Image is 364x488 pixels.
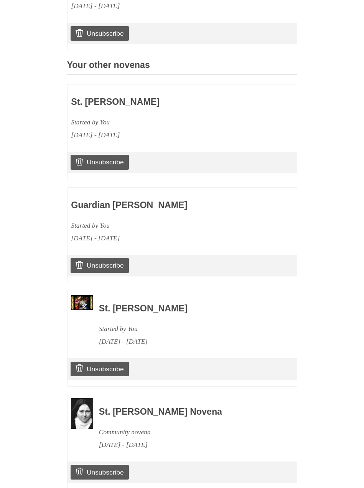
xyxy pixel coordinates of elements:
img: Novena image [71,295,93,310]
div: Started by You [71,219,248,232]
div: [DATE] - [DATE] [71,232,248,245]
img: Novena image [71,398,93,429]
h3: Guardian [PERSON_NAME] [71,200,248,210]
div: Community novena [99,426,276,438]
div: [DATE] - [DATE] [99,335,276,348]
h3: Your other novenas [67,60,297,75]
a: Unsubscribe [71,465,128,480]
a: Unsubscribe [71,362,128,376]
a: Unsubscribe [71,258,128,273]
h3: St. [PERSON_NAME] Novena [99,407,276,417]
div: Started by You [71,116,248,129]
h3: St. [PERSON_NAME] [71,97,248,107]
div: Started by You [99,323,276,335]
div: [DATE] - [DATE] [71,129,248,141]
a: Unsubscribe [71,155,128,169]
h3: St. [PERSON_NAME] [99,304,276,314]
div: [DATE] - [DATE] [99,438,276,451]
a: Unsubscribe [71,26,128,41]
